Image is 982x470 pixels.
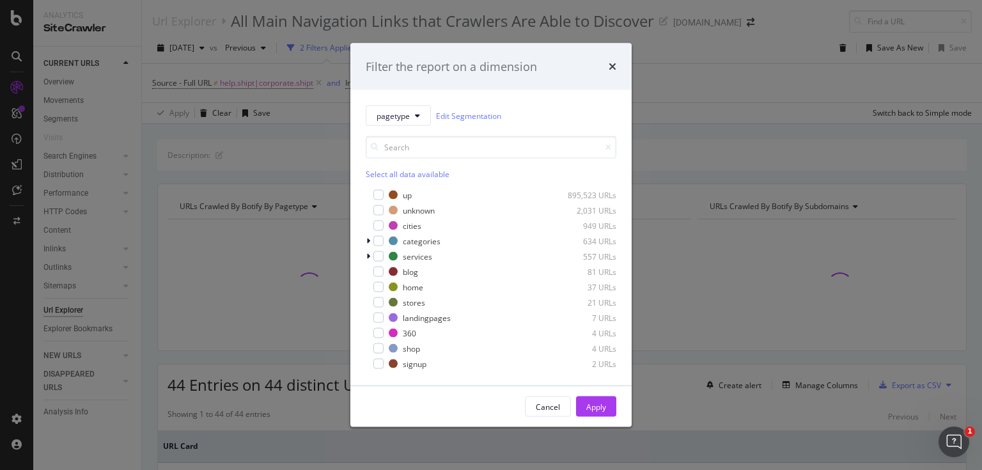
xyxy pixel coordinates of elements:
div: stores [403,297,425,308]
div: Cancel [536,401,560,412]
div: Apply [586,401,606,412]
div: cities [403,220,421,231]
span: 1 [965,427,975,437]
div: 4 URLs [554,327,616,338]
div: modal [350,43,632,427]
div: categories [403,235,440,246]
div: 21 URLs [554,297,616,308]
div: 557 URLs [554,251,616,262]
div: 2,031 URLs [554,205,616,215]
div: unknown [403,205,435,215]
div: up [403,189,412,200]
iframe: Intercom live chat [939,427,969,457]
div: shop [403,343,420,354]
span: pagetype [377,110,410,121]
div: Filter the report on a dimension [366,58,537,75]
div: 360 [403,327,416,338]
div: 4 URLs [554,343,616,354]
div: 634 URLs [554,235,616,246]
a: Edit Segmentation [436,109,501,122]
input: Search [366,136,616,159]
div: 81 URLs [554,266,616,277]
div: times [609,58,616,75]
div: 2 URLs [554,358,616,369]
button: pagetype [366,106,431,126]
div: 7 URLs [554,312,616,323]
div: landingpages [403,312,451,323]
button: Cancel [525,396,571,417]
div: 949 URLs [554,220,616,231]
div: signup [403,358,426,369]
div: services [403,251,432,262]
div: home [403,281,423,292]
div: 895,523 URLs [554,189,616,200]
div: 37 URLs [554,281,616,292]
button: Apply [576,396,616,417]
div: blog [403,266,418,277]
div: Select all data available [366,169,616,180]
